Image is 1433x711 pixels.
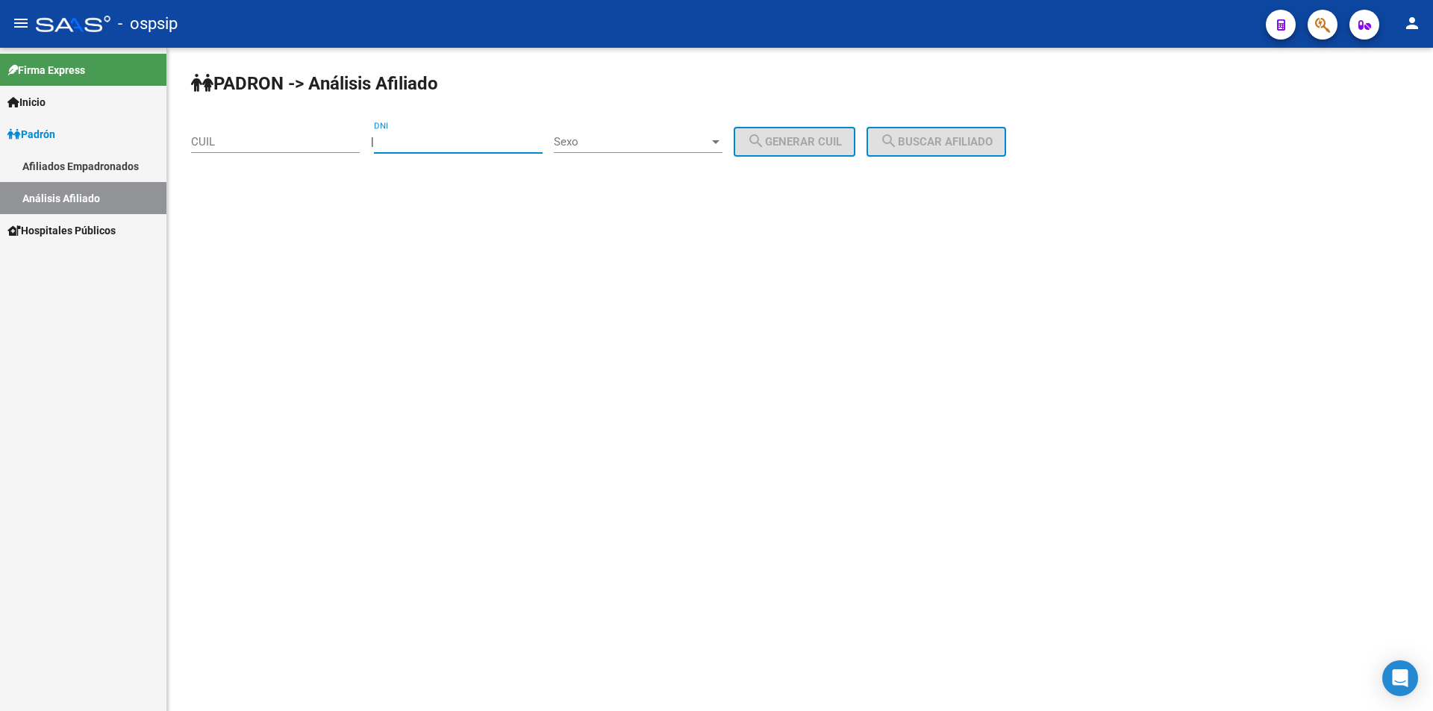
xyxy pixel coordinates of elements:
mat-icon: person [1403,14,1421,32]
span: - ospsip [118,7,178,40]
span: Inicio [7,94,46,110]
button: Buscar afiliado [867,127,1006,157]
div: | [371,135,867,148]
span: Sexo [554,135,709,148]
mat-icon: menu [12,14,30,32]
span: Firma Express [7,62,85,78]
span: Buscar afiliado [880,135,993,148]
div: Open Intercom Messenger [1382,660,1418,696]
span: Generar CUIL [747,135,842,148]
button: Generar CUIL [734,127,855,157]
span: Hospitales Públicos [7,222,116,239]
mat-icon: search [880,132,898,150]
mat-icon: search [747,132,765,150]
strong: PADRON -> Análisis Afiliado [191,73,438,94]
span: Padrón [7,126,55,142]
